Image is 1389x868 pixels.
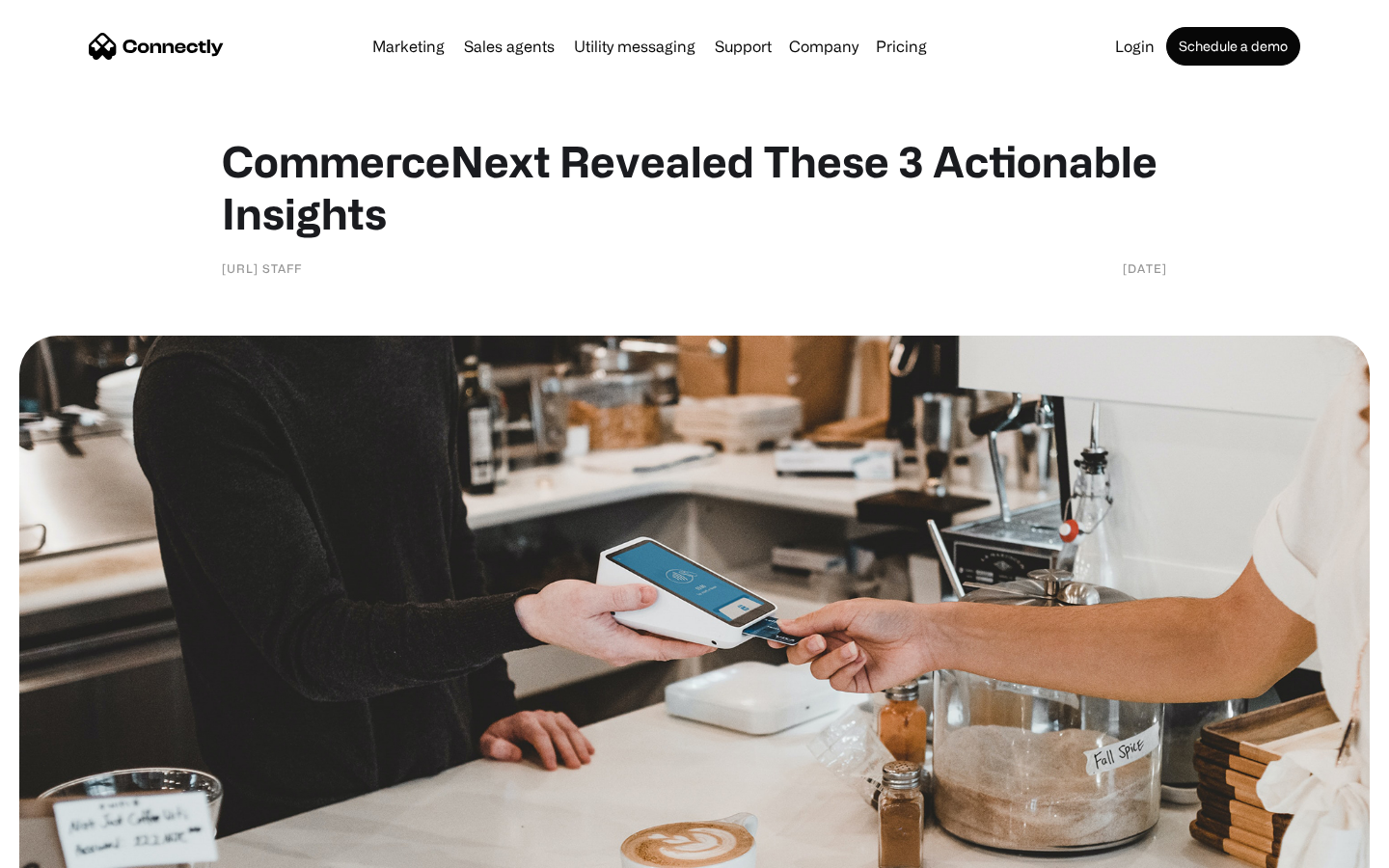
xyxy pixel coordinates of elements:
[1123,258,1167,278] div: [DATE]
[707,39,779,54] a: Support
[789,33,858,60] div: Company
[566,39,703,54] a: Utility messaging
[1107,39,1162,54] a: Login
[19,834,116,861] aside: Language selected: English
[1166,27,1300,66] a: Schedule a demo
[222,135,1167,239] h1: CommerceNext Revealed These 3 Actionable Insights
[39,834,116,861] ul: Language list
[365,39,452,54] a: Marketing
[456,39,562,54] a: Sales agents
[868,39,935,54] a: Pricing
[222,258,302,278] div: [URL] Staff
